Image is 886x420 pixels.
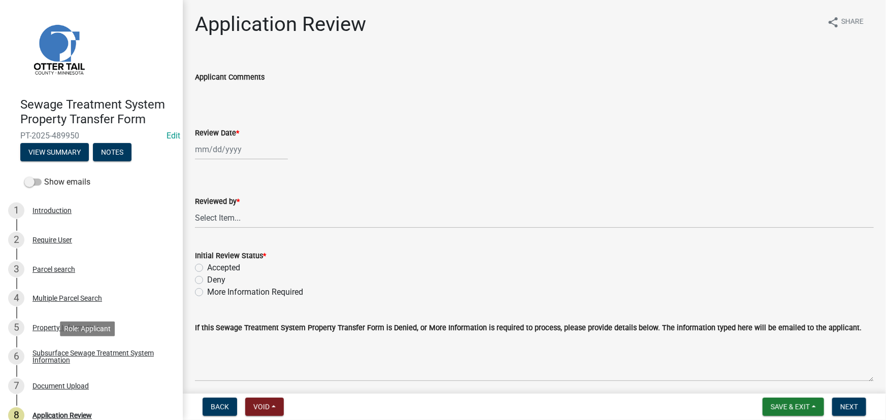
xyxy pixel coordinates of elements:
div: Parcel search [32,266,75,273]
wm-modal-confirm: Summary [20,149,89,157]
span: Save & Exit [771,403,810,411]
span: Back [211,403,229,411]
div: 5 [8,320,24,336]
div: 7 [8,378,24,394]
i: share [827,16,839,28]
h4: Sewage Treatment System Property Transfer Form [20,97,175,127]
label: If this Sewage Treatment System Property Transfer Form is Denied, or More Information is required... [195,325,862,332]
div: Property Information [32,324,99,331]
h1: Application Review [195,12,366,37]
label: Review Date [195,130,239,137]
label: Applicant Comments [195,74,265,81]
div: Multiple Parcel Search [32,295,102,302]
div: 2 [8,232,24,248]
div: 1 [8,202,24,219]
div: 4 [8,290,24,306]
label: Deny [207,274,225,286]
button: Back [203,398,237,416]
a: Edit [167,131,180,141]
button: Next [832,398,866,416]
wm-modal-confirm: Notes [93,149,132,157]
div: Subsurface Sewage Treatment System Information [32,349,167,364]
label: Reviewed by [195,198,240,205]
div: Application Review [32,412,92,419]
label: Accepted [207,262,240,274]
button: Void [245,398,284,416]
div: Role: Applicant [60,322,115,336]
label: Show emails [24,176,90,188]
span: Void [253,403,270,411]
div: Document Upload [32,382,89,390]
div: 6 [8,348,24,365]
button: shareShare [819,12,872,32]
span: PT-2025-489950 [20,131,162,141]
label: More Information Required [207,286,303,298]
button: Notes [93,143,132,161]
span: Share [841,16,864,28]
button: View Summary [20,143,89,161]
img: Otter Tail County, Minnesota [20,11,96,87]
button: Save & Exit [763,398,824,416]
div: 3 [8,261,24,277]
wm-modal-confirm: Edit Application Number [167,131,180,141]
label: Initial Review Status [195,253,266,260]
span: Next [840,403,858,411]
div: Introduction [32,207,72,214]
input: mm/dd/yyyy [195,139,288,160]
div: Require User [32,236,72,243]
